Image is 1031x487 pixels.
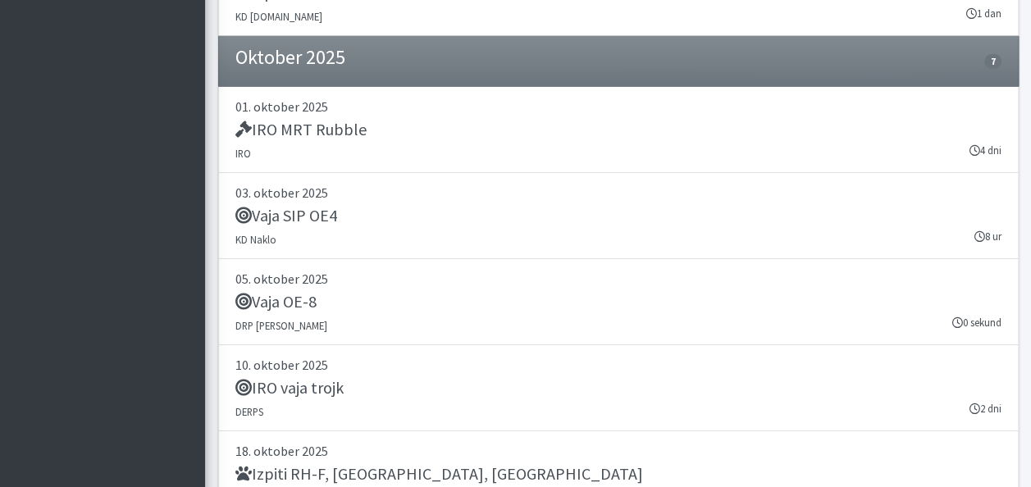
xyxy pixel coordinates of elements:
small: 0 sekund [952,315,1001,330]
p: 01. oktober 2025 [235,97,1001,116]
small: 8 ur [974,229,1001,244]
small: DRP [PERSON_NAME] [235,319,327,332]
h5: IRO vaja trojk [235,378,344,398]
p: 03. oktober 2025 [235,183,1001,203]
small: IRO [235,147,251,160]
a: 01. oktober 2025 IRO MRT Rubble IRO 4 dni [218,87,1019,173]
p: 18. oktober 2025 [235,441,1001,461]
p: 05. oktober 2025 [235,269,1001,289]
p: 10. oktober 2025 [235,355,1001,375]
h5: Vaja SIP OE4 [235,206,337,225]
span: 7 [984,54,1001,69]
a: 10. oktober 2025 IRO vaja trojk DERPS 2 dni [218,345,1019,431]
a: 05. oktober 2025 Vaja OE-8 DRP [PERSON_NAME] 0 sekund [218,259,1019,345]
h5: Izpiti RH-F, [GEOGRAPHIC_DATA], [GEOGRAPHIC_DATA] [235,464,643,484]
h5: IRO MRT Rubble [235,120,367,139]
small: DERPS [235,405,263,418]
h5: Vaja OE-8 [235,292,317,312]
small: KD Naklo [235,233,276,246]
small: 1 dan [966,6,1001,21]
a: 03. oktober 2025 Vaja SIP OE4 KD Naklo 8 ur [218,173,1019,259]
small: 2 dni [969,401,1001,416]
small: 4 dni [969,143,1001,158]
h4: Oktober 2025 [235,46,345,70]
small: KD [DOMAIN_NAME] [235,10,322,23]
